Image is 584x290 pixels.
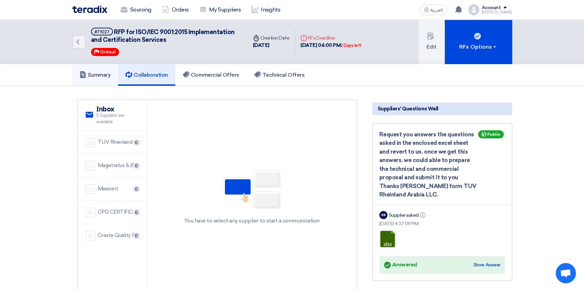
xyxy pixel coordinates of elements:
[253,42,290,49] div: [DATE]
[80,72,111,78] h5: Summary
[254,72,304,78] h5: Technical Offers
[86,161,95,170] img: company-name
[98,185,118,193] div: Maxicert
[98,208,139,216] div: CPG CERTIFICATIONS LLC
[379,211,387,219] div: SB
[218,168,286,211] img: No Partner Selected
[487,132,500,137] span: Public
[86,231,95,240] img: company-name
[98,232,139,239] div: Creste Quality & Standardization
[556,263,576,283] a: Open chat
[133,139,140,146] span: 0
[86,184,95,194] img: company-name
[184,217,319,225] div: You have to select any supplier to start a communication
[133,209,140,216] span: 0
[389,212,427,219] div: Supplier asked
[468,4,479,15] img: profile_test.png
[482,10,512,14] div: [PERSON_NAME]
[300,42,361,49] div: [DATE] 06:00 PM
[247,64,312,86] a: Technical Offers
[133,186,140,192] span: 0
[379,220,505,227] div: [DATE] 4:37:09 PM
[482,5,501,11] div: Account
[96,105,139,113] h2: Inbox
[94,30,110,34] div: #71027
[378,105,438,112] span: Suppliers' Questions Wall
[133,232,140,239] span: 0
[459,43,497,51] div: RFx Options
[194,2,246,17] a: My Suppliers
[418,20,445,64] button: Edit
[100,50,116,54] span: Critical
[91,28,235,44] span: RFP for ISO/IEC 9001:2015 Implementation and Certification Services
[379,130,505,199] div: Request you answers the questions asked in the enclosed excel sheet and revert to us, once we get...
[86,208,95,217] img: company-name
[72,5,107,13] img: Teradix logo
[96,112,139,125] span: 5 Suppliers are available
[125,72,168,78] h5: Collaboration
[98,138,139,146] div: TUV Rheinland Arabia LLC CO
[300,34,361,42] div: RFx Deadline
[157,2,194,17] a: Orders
[115,2,157,17] a: Sourcing
[384,260,417,270] div: Answered
[118,64,175,86] a: Collaboration
[445,20,512,64] button: RFx Options
[72,64,118,86] a: Summary
[380,231,434,271] a: Questionnaire_1755092116153.xlsx
[183,72,239,78] h5: Commercial Offers
[91,28,239,44] h5: RFP for ISO/IEC 9001:2015 Implementation and Certification Services
[253,34,290,42] div: Creation Date
[341,42,361,49] div: 2 Days left
[246,2,286,17] a: Insights
[473,262,500,268] div: Show Answer
[133,162,140,169] span: 0
[420,4,447,15] button: العربية
[431,8,443,12] span: العربية
[175,64,247,86] a: Commercial Offers
[98,162,139,169] div: Magistratus & [PERSON_NAME]
[86,138,95,147] img: company-name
